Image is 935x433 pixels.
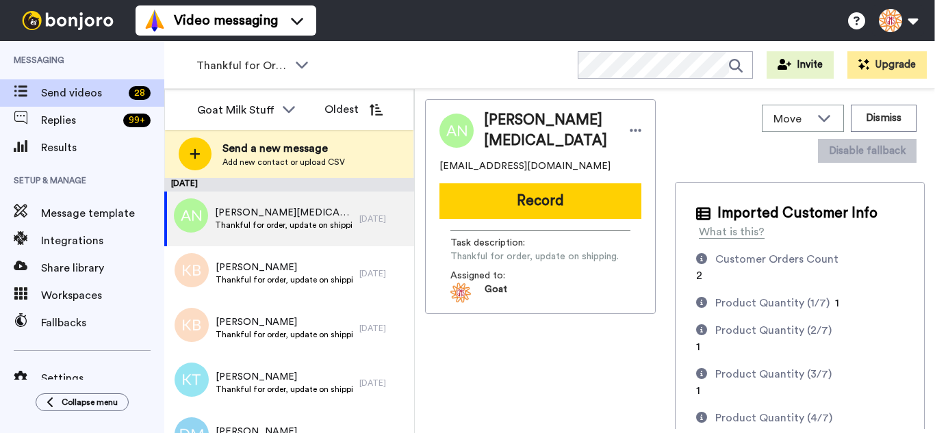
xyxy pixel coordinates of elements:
[359,268,407,279] div: [DATE]
[696,385,700,396] span: 1
[851,105,917,132] button: Dismiss
[715,295,830,311] div: Product Quantity (1/7)
[222,157,345,168] span: Add new contact or upload CSV
[41,85,123,101] span: Send videos
[767,51,834,79] button: Invite
[216,329,353,340] span: Thankful for order, update on shipping.
[216,315,353,329] span: [PERSON_NAME]
[215,220,353,231] span: Thankful for order, update on shipping.
[715,366,832,382] div: Product Quantity (3/7)
[314,96,393,123] button: Oldest
[439,159,611,173] span: [EMAIL_ADDRESS][DOMAIN_NAME]
[485,283,507,303] span: Goat
[164,178,414,192] div: [DATE]
[439,183,641,219] button: Record
[696,270,702,281] span: 2
[41,287,164,304] span: Workspaces
[62,397,118,408] span: Collapse menu
[699,224,765,240] div: What is this?
[835,298,839,309] span: 1
[123,114,151,127] div: 99 +
[129,86,151,100] div: 28
[41,112,118,129] span: Replies
[818,139,917,163] button: Disable fallback
[196,57,288,74] span: Thankful for Orders
[715,251,838,267] div: Customer Orders Count
[715,322,832,339] div: Product Quantity (2/7)
[174,198,208,233] img: an.png
[16,11,119,30] img: bj-logo-header-white.svg
[216,370,353,384] span: [PERSON_NAME]
[216,274,353,285] span: Thankful for order, update on shipping.
[215,206,353,220] span: [PERSON_NAME][MEDICAL_DATA]
[216,384,353,395] span: Thankful for order, update on shipping.
[174,11,278,30] span: Video messaging
[41,140,164,156] span: Results
[41,233,164,249] span: Integrations
[439,114,474,148] img: Image of Amanda Nix
[450,283,471,303] img: 5d2957c9-16f3-4727-b4cc-986dc77f13ee-1569252105.jpg
[197,102,275,118] div: Goat Milk Stuff
[450,269,546,283] span: Assigned to:
[175,308,209,342] img: kb.png
[450,250,619,263] span: Thankful for order, update on shipping.
[717,203,878,224] span: Imported Customer Info
[715,410,832,426] div: Product Quantity (4/7)
[175,253,209,287] img: kb.png
[41,370,164,386] span: Settings
[359,323,407,334] div: [DATE]
[773,111,810,127] span: Move
[36,393,129,411] button: Collapse menu
[41,315,164,331] span: Fallbacks
[216,261,353,274] span: [PERSON_NAME]
[359,213,407,224] div: [DATE]
[450,236,546,250] span: Task description :
[484,110,616,151] span: [PERSON_NAME][MEDICAL_DATA]
[222,140,345,157] span: Send a new message
[359,378,407,389] div: [DATE]
[41,260,164,276] span: Share library
[175,363,209,397] img: kt.png
[847,51,927,79] button: Upgrade
[41,205,164,222] span: Message template
[696,341,700,352] span: 1
[144,10,166,31] img: vm-color.svg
